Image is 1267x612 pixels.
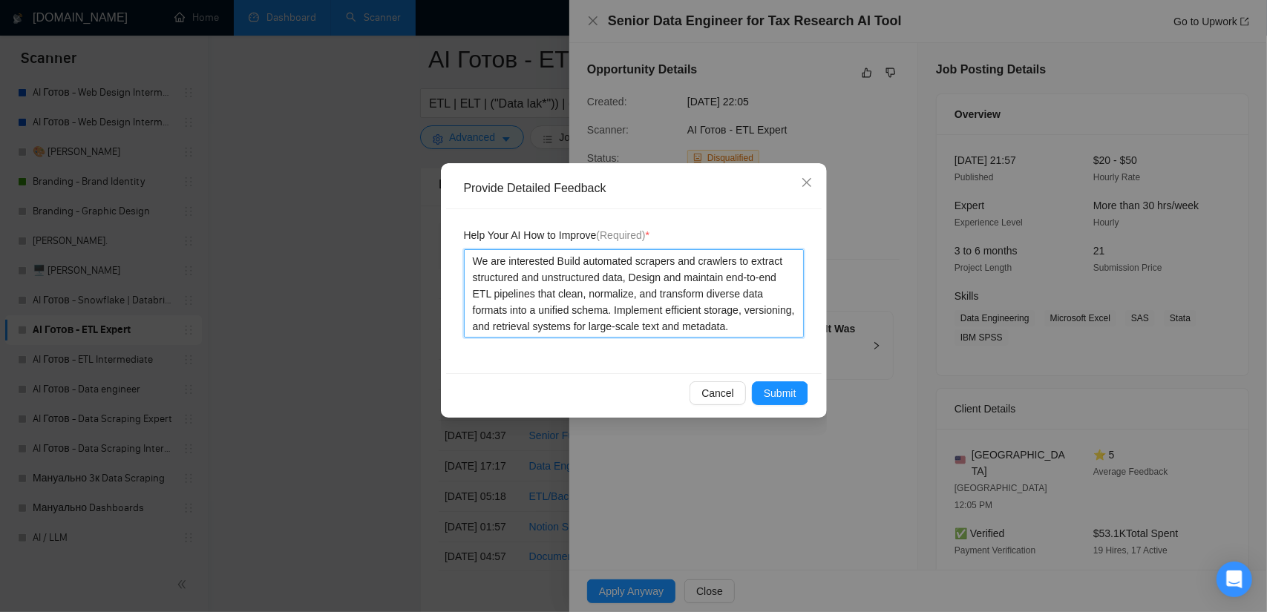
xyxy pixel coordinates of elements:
div: Open Intercom Messenger [1217,562,1252,597]
span: Help Your AI How to Improve [464,227,650,243]
span: (Required) [597,229,646,241]
span: Submit [764,385,796,401]
button: Close [787,163,827,203]
button: Cancel [690,381,746,405]
span: close [801,177,813,188]
div: Provide Detailed Feedback [464,180,814,197]
span: Cancel [701,385,734,401]
button: Submit [752,381,808,405]
textarea: We are interested Build automated scrapers and crawlers to extract structured and unstructured da... [464,249,804,338]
